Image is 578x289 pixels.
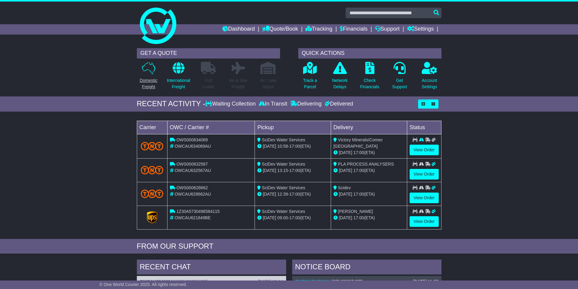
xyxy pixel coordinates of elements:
span: [DATE] [263,144,276,149]
div: - (ETA) [257,143,328,150]
span: [DATE] [339,215,352,220]
a: OWCAU634069AU [295,279,332,284]
span: OWCAU628662AU [174,192,211,197]
span: [DATE] [263,192,276,197]
span: OWCAU621849BE [174,215,211,220]
span: SciDev Water Services [262,137,305,142]
span: [DATE] [339,168,352,173]
span: SDV0002/NOR [178,279,207,284]
span: © One World Courier 2025. All rights reserved. [100,282,187,287]
span: 17:00 [353,168,364,173]
div: Delivering [289,101,323,107]
div: - (ETA) [257,167,328,174]
a: Settings [407,24,434,35]
div: In Transit [257,101,289,107]
a: OWCAU634069AU [140,279,177,284]
span: 09:00 [277,215,288,220]
span: 17:00 [289,144,300,149]
p: Account Settings [422,77,437,90]
div: (ETA) [333,215,404,221]
a: Tracking [306,24,332,35]
a: View Order [410,193,439,203]
td: Carrier [137,121,167,134]
div: ( ) [140,279,283,284]
div: QUICK ACTIONS [298,48,441,59]
div: FROM OUR SUPPORT [137,242,441,251]
p: Air & Sea Freight [229,77,247,90]
p: Domestic Freight [140,77,157,90]
span: 13:15 [277,168,288,173]
div: Waiting Collection [205,101,257,107]
span: OWCAU634069AU [174,144,211,149]
span: 17:00 [353,150,364,155]
a: View Order [410,145,439,155]
a: DomesticFreight [139,62,157,93]
td: Delivery [331,121,407,134]
img: TNT_Domestic.png [141,190,164,198]
span: [DATE] [339,192,352,197]
div: RECENT CHAT [137,260,286,276]
td: Pickup [255,121,331,134]
span: 10:58 [277,144,288,149]
span: Scidev [338,185,351,190]
div: RECENT ACTIVITY - [137,99,205,108]
span: SciDev Water Services [262,209,305,214]
p: Air / Sea Depot [260,77,276,90]
img: GetCarrierServiceLogo [147,211,157,223]
img: TNT_Domestic.png [141,166,164,174]
span: OWS000634069 [176,137,208,142]
div: ( ) [295,279,438,284]
span: SDV0002/NOR [333,279,362,284]
span: 17:00 [289,215,300,220]
div: [DATE] 11:27 [413,279,438,284]
p: International Freight [167,77,190,90]
div: (ETA) [333,191,404,197]
div: (ETA) [333,167,404,174]
a: View Order [410,169,439,180]
span: OWCAU632567AU [174,168,211,173]
p: Full Loads [201,77,216,90]
span: [PERSON_NAME] [338,209,373,214]
p: Track a Parcel [303,77,317,90]
div: Delivered [323,101,353,107]
span: 17:00 [289,168,300,173]
a: CheckFinancials [360,62,380,93]
span: Victory Minerals/Comec [GEOGRAPHIC_DATA] [333,137,383,149]
td: OWC / Carrier # [167,121,255,134]
span: 12:39 [277,192,288,197]
div: - (ETA) [257,215,328,221]
span: OWS000632567 [176,162,208,166]
p: Get Support [392,77,407,90]
div: [DATE] 18:14 [258,279,283,284]
span: SciDev Water Services [262,162,305,166]
span: 17:00 [353,215,364,220]
span: OWS000628662 [176,185,208,190]
a: Financials [340,24,367,35]
span: PLA PROCESS ANALYSERS [338,162,394,166]
a: InternationalFreight [167,62,191,93]
a: Quote/Book [262,24,298,35]
span: SciDev Water Services [262,185,305,190]
span: [DATE] [263,168,276,173]
p: Check Financials [360,77,379,90]
div: (ETA) [333,150,404,156]
p: Network Delays [332,77,347,90]
span: [DATE] [263,215,276,220]
a: Dashboard [222,24,255,35]
a: AccountSettings [421,62,438,93]
a: NetworkDelays [332,62,348,93]
span: 1Z30A5730496584115 [176,209,219,214]
span: 17:00 [353,192,364,197]
a: View Order [410,216,439,227]
span: [DATE] [339,150,352,155]
a: Support [375,24,400,35]
div: GET A QUOTE [137,48,280,59]
span: 17:00 [289,192,300,197]
a: GetSupport [392,62,407,93]
div: - (ETA) [257,191,328,197]
div: NOTICE BOARD [292,260,441,276]
a: Track aParcel [303,62,317,93]
td: Status [407,121,441,134]
img: TNT_Domestic.png [141,142,164,150]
